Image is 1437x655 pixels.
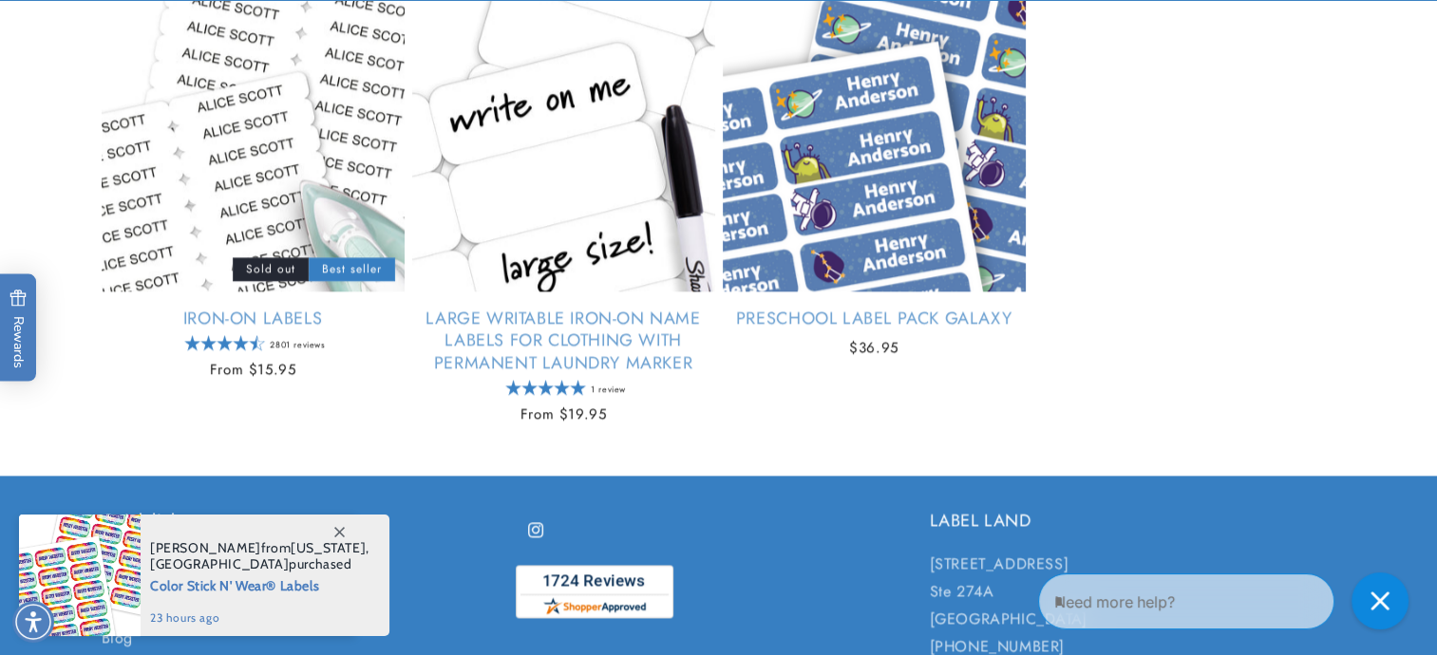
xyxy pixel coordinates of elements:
a: Preschool Label Pack Galaxy [723,308,1026,329]
h2: LABEL LAND [930,510,1336,532]
iframe: Gorgias Floating Chat [1038,566,1418,636]
span: [PERSON_NAME] [150,539,261,556]
a: shopperapproved.com [516,565,673,627]
h2: Quick links [102,510,508,532]
span: [US_STATE] [291,539,366,556]
span: from , purchased [150,540,369,572]
span: Color Stick N' Wear® Labels [150,572,369,596]
span: Rewards [9,290,28,368]
a: Large Writable Iron-On Name Labels for Clothing with Permanent Laundry Marker [412,308,715,374]
a: Iron-On Labels [102,308,405,329]
span: [GEOGRAPHIC_DATA] [150,555,289,572]
span: 23 hours ago [150,609,369,627]
div: Accessibility Menu [12,601,54,643]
